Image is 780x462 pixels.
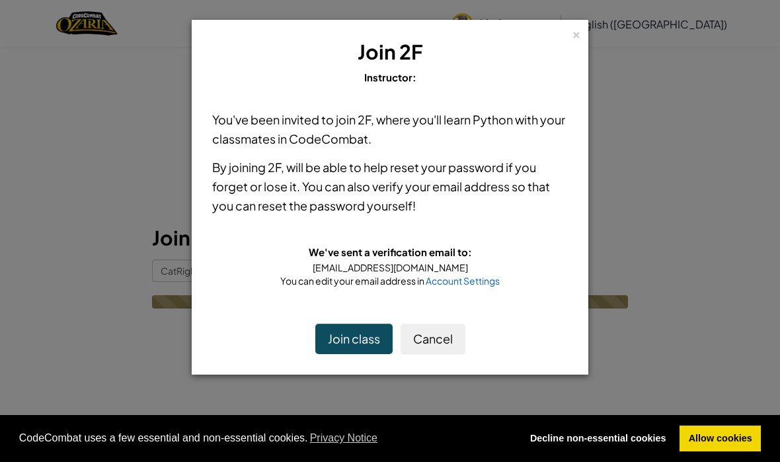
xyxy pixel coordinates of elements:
[280,275,426,287] span: You can edit your email address in
[315,324,393,354] button: Join class
[308,428,380,448] a: learn more about cookies
[212,160,550,213] span: will be able to help reset your password if you forget or lose it. You can also verify your email...
[212,261,568,274] div: [EMAIL_ADDRESS][DOMAIN_NAME]
[680,426,761,452] a: allow cookies
[19,428,511,448] span: CodeCombat uses a few essential and non-essential cookies.
[358,39,396,64] span: Join
[364,71,416,83] span: Instructor:
[426,275,500,287] a: Account Settings
[521,426,675,452] a: deny cookies
[281,160,286,175] span: ,
[309,246,472,258] span: We've sent a verification email to:
[371,112,473,127] span: , where you'll learn
[572,26,581,40] div: ×
[473,112,513,127] span: Python
[212,112,358,127] span: You've been invited to join
[268,160,281,175] span: 2F
[401,324,465,354] button: Cancel
[212,160,268,175] span: By joining
[358,112,371,127] span: 2F
[399,39,423,64] span: 2F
